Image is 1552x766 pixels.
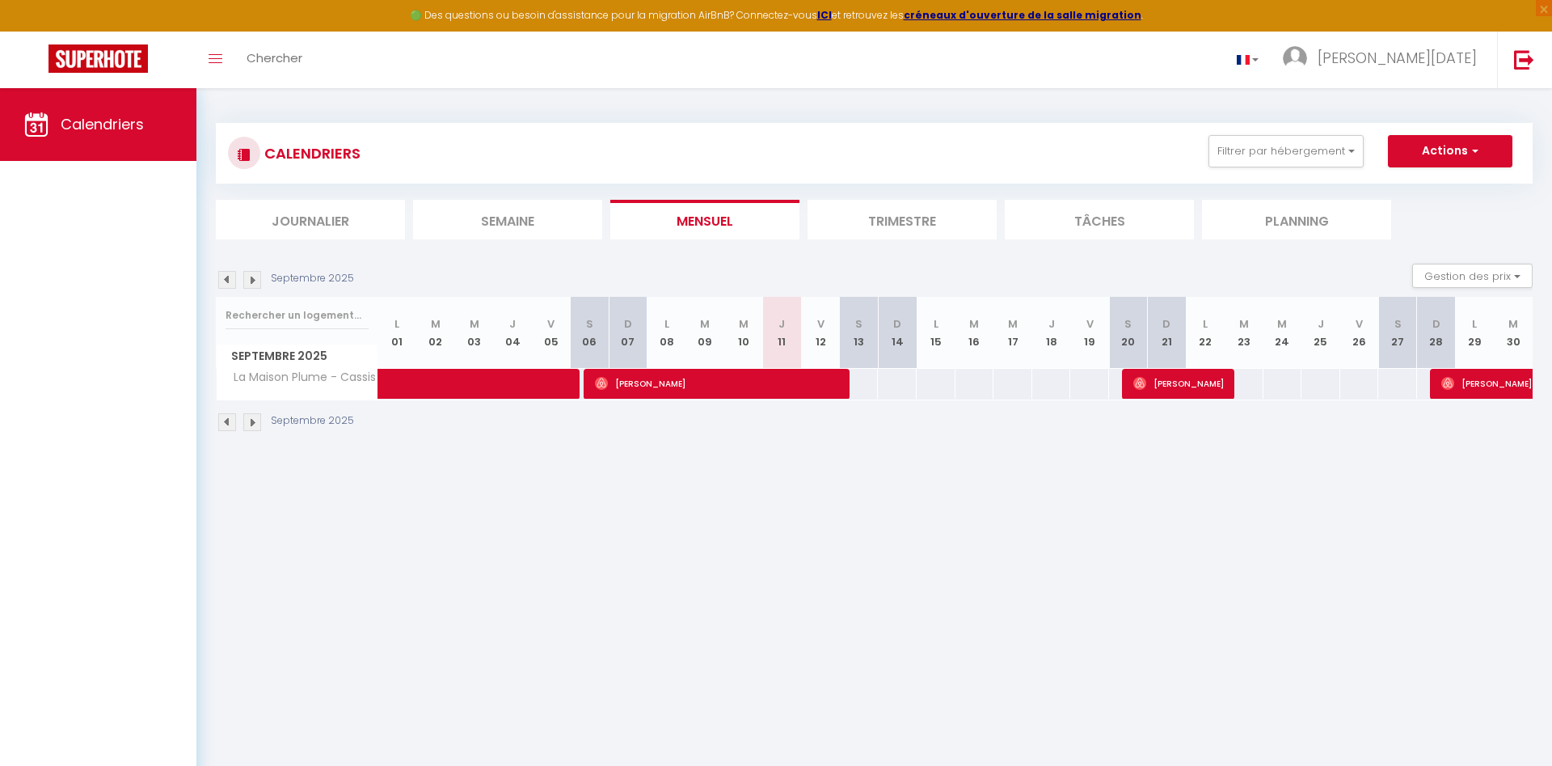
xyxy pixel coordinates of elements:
[801,297,840,369] th: 12
[1356,316,1363,332] abbr: V
[547,316,555,332] abbr: V
[416,297,455,369] th: 02
[855,316,862,332] abbr: S
[1277,316,1287,332] abbr: M
[934,316,938,332] abbr: L
[893,316,901,332] abbr: D
[493,297,532,369] th: 04
[1271,32,1497,88] a: ... [PERSON_NAME][DATE]
[1086,316,1094,332] abbr: V
[1005,200,1194,239] li: Tâches
[226,301,369,330] input: Rechercher un logement...
[1318,316,1324,332] abbr: J
[1388,135,1512,167] button: Actions
[413,200,602,239] li: Semaine
[993,297,1032,369] th: 17
[969,316,979,332] abbr: M
[1203,316,1208,332] abbr: L
[586,316,593,332] abbr: S
[216,200,405,239] li: Journalier
[917,297,955,369] th: 15
[271,413,354,429] p: Septembre 2025
[724,297,763,369] th: 10
[739,316,749,332] abbr: M
[1070,297,1109,369] th: 19
[1239,316,1249,332] abbr: M
[1148,297,1187,369] th: 21
[1133,368,1224,399] span: [PERSON_NAME]
[1283,46,1307,70] img: ...
[1202,200,1391,239] li: Planning
[217,345,377,368] span: Septembre 2025
[1186,297,1225,369] th: 22
[219,369,380,387] span: La Maison Plume - Cassis
[1124,316,1132,332] abbr: S
[878,297,917,369] th: 14
[61,114,144,134] span: Calendriers
[378,297,417,369] th: 01
[571,297,609,369] th: 06
[1225,297,1263,369] th: 23
[48,44,148,73] img: Super Booking
[431,316,441,332] abbr: M
[470,316,479,332] abbr: M
[610,200,799,239] li: Mensuel
[1048,316,1055,332] abbr: J
[260,135,361,171] h3: CALENDRIERS
[1472,316,1477,332] abbr: L
[1394,316,1402,332] abbr: S
[1318,48,1477,68] span: [PERSON_NAME][DATE]
[1432,316,1440,332] abbr: D
[1008,316,1018,332] abbr: M
[904,8,1141,22] a: créneaux d'ouverture de la salle migration
[647,297,686,369] th: 08
[763,297,802,369] th: 11
[817,8,832,22] a: ICI
[1508,316,1518,332] abbr: M
[1162,316,1170,332] abbr: D
[1378,297,1417,369] th: 27
[455,297,494,369] th: 03
[1340,297,1379,369] th: 26
[247,49,302,66] span: Chercher
[271,271,354,286] p: Septembre 2025
[595,368,841,399] span: [PERSON_NAME]
[1412,264,1533,288] button: Gestion des prix
[840,297,879,369] th: 13
[13,6,61,55] button: Ouvrir le widget de chat LiveChat
[685,297,724,369] th: 09
[817,316,824,332] abbr: V
[1263,297,1302,369] th: 24
[778,316,785,332] abbr: J
[1417,297,1456,369] th: 28
[1514,49,1534,70] img: logout
[808,200,997,239] li: Trimestre
[624,316,632,332] abbr: D
[955,297,994,369] th: 16
[234,32,314,88] a: Chercher
[509,316,516,332] abbr: J
[700,316,710,332] abbr: M
[1032,297,1071,369] th: 18
[1494,297,1533,369] th: 30
[1301,297,1340,369] th: 25
[1456,297,1495,369] th: 29
[1109,297,1148,369] th: 20
[609,297,647,369] th: 07
[664,316,669,332] abbr: L
[394,316,399,332] abbr: L
[1208,135,1364,167] button: Filtrer par hébergement
[532,297,571,369] th: 05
